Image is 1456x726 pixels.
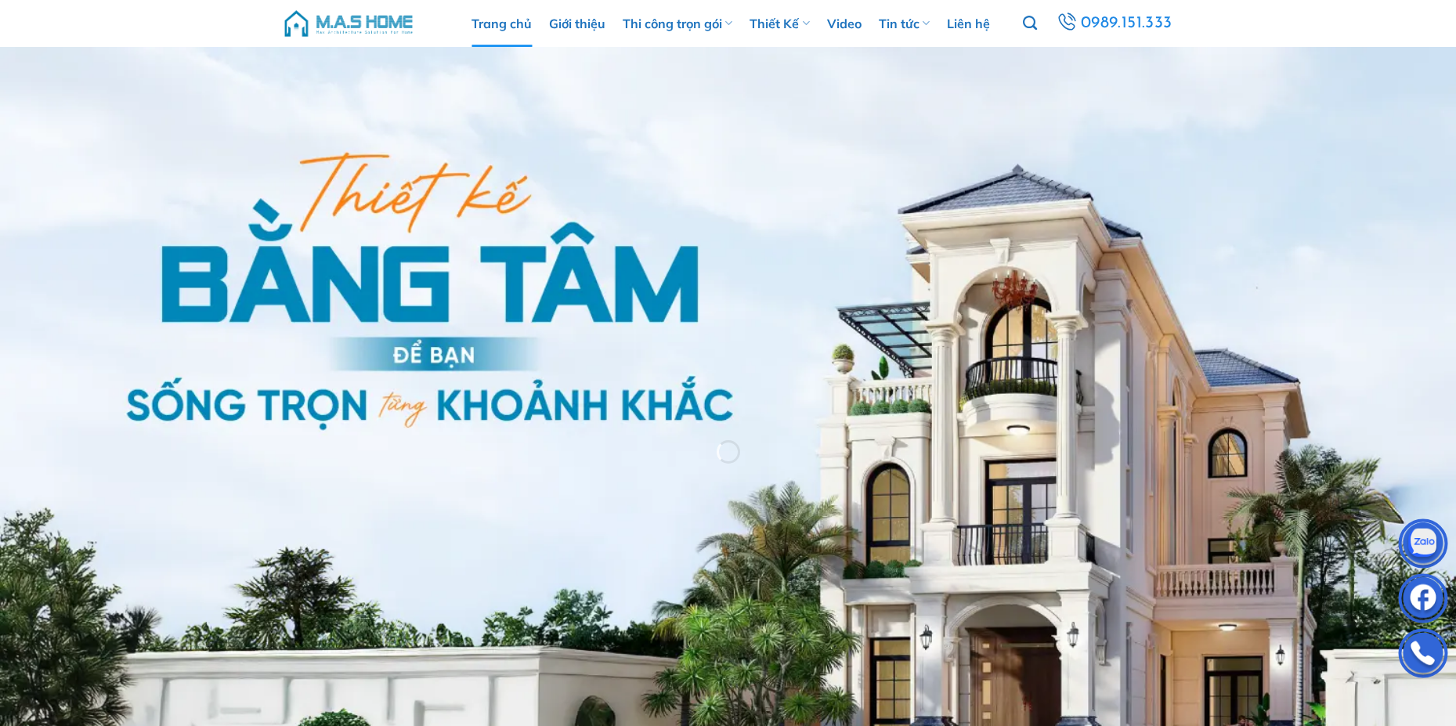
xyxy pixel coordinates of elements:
[1400,522,1447,569] img: Zalo
[1081,10,1172,37] span: 0989.151.333
[1400,632,1447,679] img: Phone
[1054,9,1174,38] a: 0989.151.333
[1400,577,1447,624] img: Facebook
[1023,7,1037,40] a: Tìm kiếm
